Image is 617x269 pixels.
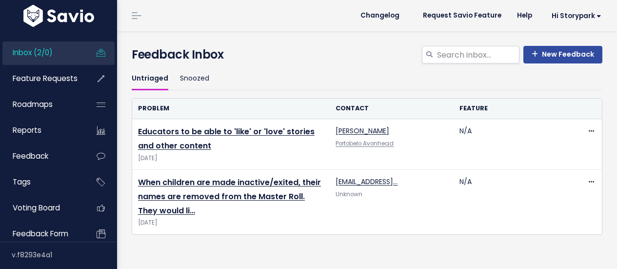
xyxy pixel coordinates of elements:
[13,177,31,187] span: Tags
[336,190,362,198] span: Unknown
[336,126,389,136] a: [PERSON_NAME]
[132,67,168,90] a: Untriaged
[2,145,81,167] a: Feedback
[138,153,324,164] span: [DATE]
[454,119,577,170] td: N/A
[13,203,60,213] span: Voting Board
[13,99,53,109] span: Roadmaps
[2,171,81,193] a: Tags
[2,119,81,142] a: Reports
[540,8,609,23] a: Hi Storypark
[2,93,81,116] a: Roadmaps
[330,99,453,119] th: Contact
[523,46,602,63] a: New Feedback
[454,99,577,119] th: Feature
[13,125,41,135] span: Reports
[454,170,577,234] td: N/A
[2,41,81,64] a: Inbox (2/0)
[138,218,324,228] span: [DATE]
[415,8,509,23] a: Request Savio Feature
[509,8,540,23] a: Help
[13,47,53,58] span: Inbox (2/0)
[336,177,398,186] a: [EMAIL_ADDRESS]…
[2,197,81,219] a: Voting Board
[13,228,68,239] span: Feedback form
[2,223,81,245] a: Feedback form
[2,67,81,90] a: Feature Requests
[436,46,519,63] input: Search inbox...
[132,46,602,63] h4: Feedback Inbox
[552,12,601,20] span: Hi Storypark
[132,67,602,90] ul: Filter feature requests
[132,99,330,119] th: Problem
[12,242,117,268] div: v.f8293e4a1
[360,12,399,19] span: Changelog
[13,73,78,83] span: Feature Requests
[180,67,209,90] a: Snoozed
[13,151,48,161] span: Feedback
[336,140,394,147] a: Portobelo Avonhead
[138,177,321,216] a: When children are made inactive/exited, their names are removed from the Master Roll. They would li…
[138,126,315,151] a: Educators to be able to 'like' or 'love' stories and other content
[21,5,97,27] img: logo-white.9d6f32f41409.svg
